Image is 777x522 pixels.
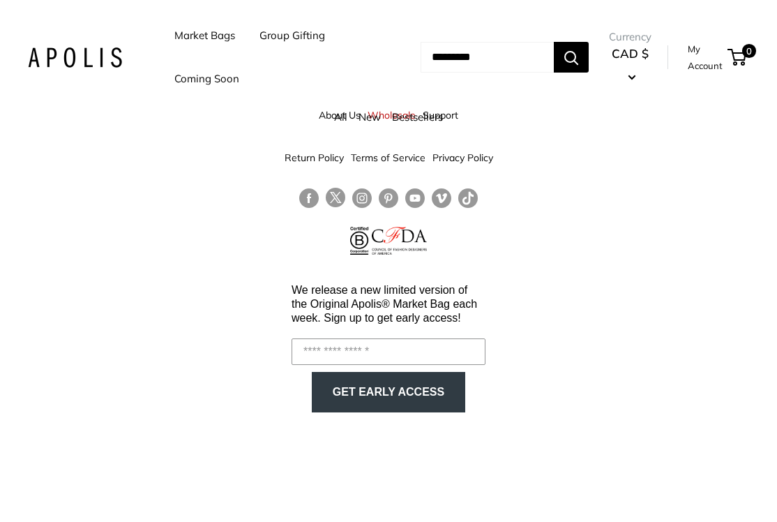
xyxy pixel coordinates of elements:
a: Group Gifting [259,26,325,45]
img: Council of Fashion Designers of America Member [372,227,427,255]
a: My Account [688,40,723,75]
a: Follow us on Tumblr [458,188,478,208]
a: Privacy Policy [432,145,493,170]
button: CAD $ [609,43,651,87]
a: Follow us on YouTube [405,188,425,208]
a: Follow us on Facebook [299,188,319,208]
a: 0 [729,49,746,66]
img: Certified B Corporation [350,227,369,255]
input: Enter your email [292,338,485,365]
button: GET EARLY ACCESS [326,379,451,405]
a: Return Policy [285,145,344,170]
a: Terms of Service [351,145,425,170]
button: Search [554,42,589,73]
span: We release a new limited version of the Original Apolis® Market Bag each week. Sign up to get ear... [292,284,477,324]
a: Bestsellers [392,110,443,124]
a: Coming Soon [174,69,239,89]
a: Follow us on Twitter [326,188,345,213]
a: New [359,110,381,124]
a: All [334,110,347,124]
a: Follow us on Pinterest [379,188,398,208]
img: Apolis [28,47,122,68]
input: Search... [421,42,554,73]
span: Currency [609,27,651,47]
a: Follow us on Instagram [352,188,372,208]
a: Market Bags [174,26,235,45]
span: CAD $ [612,46,649,61]
span: 0 [742,44,756,58]
a: Follow us on Vimeo [432,188,451,208]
